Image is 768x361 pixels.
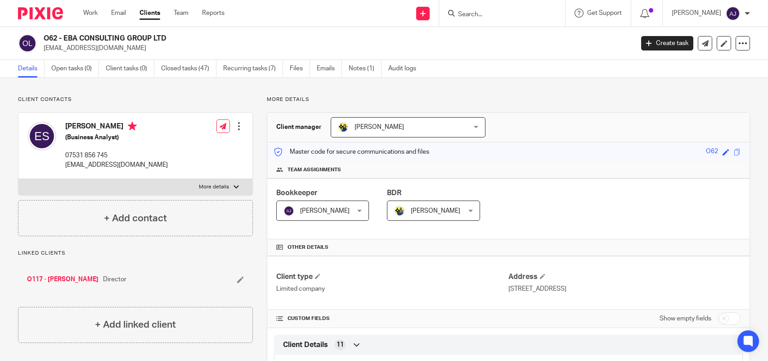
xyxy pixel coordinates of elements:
[317,60,342,78] a: Emails
[338,122,349,133] img: Bobo-Starbridge%201.jpg
[587,10,622,16] span: Get Support
[276,272,508,282] h4: Client type
[290,60,310,78] a: Files
[276,315,508,322] h4: CUSTOM FIELDS
[174,9,189,18] a: Team
[83,9,98,18] a: Work
[18,7,63,19] img: Pixie
[223,60,283,78] a: Recurring tasks (7)
[411,208,460,214] span: [PERSON_NAME]
[300,208,350,214] span: [PERSON_NAME]
[508,284,741,293] p: [STREET_ADDRESS]
[65,122,168,133] h4: [PERSON_NAME]
[103,275,126,284] span: Director
[51,60,99,78] a: Open tasks (0)
[18,250,253,257] p: Linked clients
[65,133,168,142] h5: (Business Analyst)
[95,318,176,332] h4: + Add linked client
[287,166,341,174] span: Team assignments
[660,314,711,323] label: Show empty fields
[457,11,538,19] input: Search
[726,6,740,21] img: svg%3E
[106,60,154,78] a: Client tasks (0)
[267,96,750,103] p: More details
[111,9,126,18] a: Email
[139,9,160,18] a: Clients
[65,160,168,169] p: [EMAIL_ADDRESS][DOMAIN_NAME]
[276,189,318,196] span: Bookkeeper
[706,147,718,157] div: O62
[337,340,344,349] span: 11
[161,60,216,78] a: Closed tasks (47)
[349,60,382,78] a: Notes (1)
[27,122,56,151] img: svg%3E
[18,60,45,78] a: Details
[18,96,253,103] p: Client contacts
[18,34,37,53] img: svg%3E
[283,340,328,350] span: Client Details
[199,183,229,191] p: More details
[508,272,741,282] h4: Address
[65,151,168,160] p: 07531 856 745
[641,36,693,50] a: Create task
[274,147,429,156] p: Master code for secure communications and files
[355,124,404,130] span: [PERSON_NAME]
[44,34,511,43] h2: O62 - EBA CONSULTING GROUP LTD
[276,123,322,132] h3: Client manager
[202,9,225,18] a: Reports
[128,122,137,131] i: Primary
[394,206,405,216] img: Dennis-Starbridge.jpg
[27,275,99,284] a: O117 - [PERSON_NAME]
[672,9,721,18] p: [PERSON_NAME]
[44,44,628,53] p: [EMAIL_ADDRESS][DOMAIN_NAME]
[388,60,423,78] a: Audit logs
[283,206,294,216] img: svg%3E
[276,284,508,293] p: Limited company
[104,211,167,225] h4: + Add contact
[387,189,401,196] span: BDR
[287,244,328,251] span: Other details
